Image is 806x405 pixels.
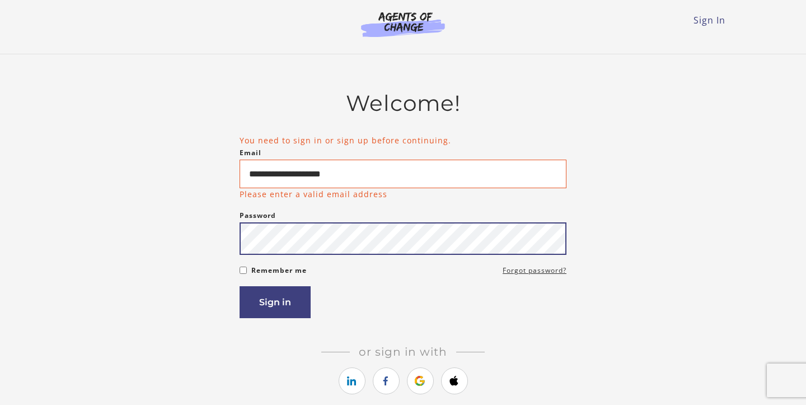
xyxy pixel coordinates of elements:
span: Or sign in with [350,345,456,359]
img: Agents of Change Logo [349,11,457,37]
a: https://courses.thinkific.com/users/auth/google?ss%5Breferral%5D=&ss%5Buser_return_to%5D=%2Fcours... [407,367,434,394]
a: https://courses.thinkific.com/users/auth/linkedin?ss%5Breferral%5D=&ss%5Buser_return_to%5D=%2Fcou... [339,367,365,394]
a: https://courses.thinkific.com/users/auth/facebook?ss%5Breferral%5D=&ss%5Buser_return_to%5D=%2Fcou... [373,367,400,394]
label: Email [240,146,261,160]
li: You need to sign in or sign up before continuing. [240,134,566,146]
button: Sign in [240,286,311,318]
p: Please enter a valid email address [240,188,387,200]
a: https://courses.thinkific.com/users/auth/apple?ss%5Breferral%5D=&ss%5Buser_return_to%5D=%2Fcourse... [441,367,468,394]
a: Sign In [693,14,725,26]
a: Forgot password? [503,264,566,277]
label: Remember me [251,264,307,277]
label: Password [240,209,276,222]
h2: Welcome! [240,90,566,117]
